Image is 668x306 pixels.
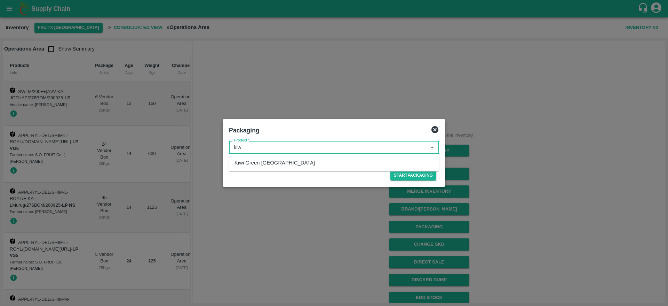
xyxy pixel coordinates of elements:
[231,143,426,152] input: Select Product
[234,138,249,143] label: Product
[229,127,260,134] b: Packaging
[234,159,315,167] div: Kiwi Green [GEOGRAPHIC_DATA]
[428,143,437,152] button: Close
[390,170,436,181] button: StartPackaging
